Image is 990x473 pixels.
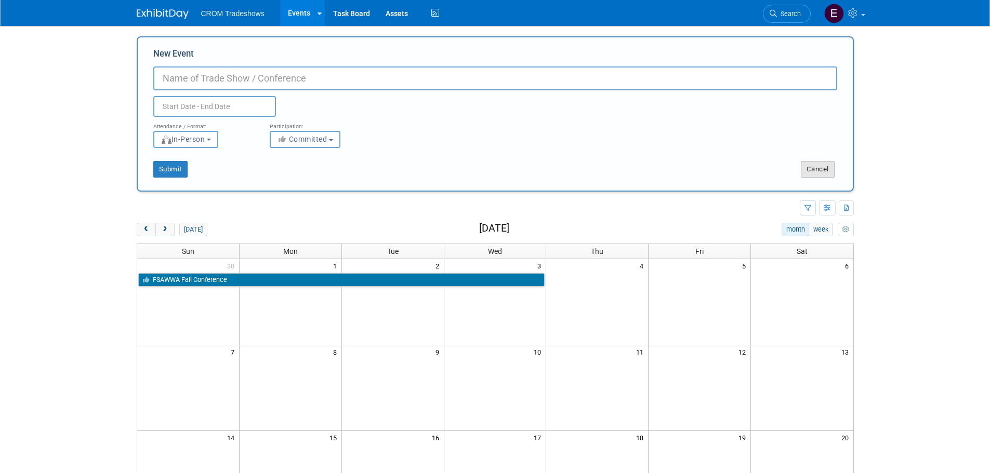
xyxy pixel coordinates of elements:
[824,4,844,23] img: Eden Burleigh
[842,226,849,233] i: Personalize Calendar
[533,431,546,444] span: 17
[179,223,207,236] button: [DATE]
[161,135,205,143] span: In-Person
[283,247,298,255] span: Mon
[809,223,833,236] button: week
[270,117,371,130] div: Participation:
[387,247,399,255] span: Tue
[153,117,254,130] div: Attendance / Format:
[431,431,444,444] span: 16
[635,431,648,444] span: 18
[591,247,603,255] span: Thu
[782,223,809,236] button: month
[840,345,853,358] span: 13
[230,345,239,358] span: 7
[737,431,750,444] span: 19
[226,259,239,272] span: 30
[797,247,808,255] span: Sat
[277,135,327,143] span: Committed
[153,66,837,90] input: Name of Trade Show / Conference
[328,431,341,444] span: 15
[137,9,189,19] img: ExhibitDay
[639,259,648,272] span: 4
[182,247,194,255] span: Sun
[153,161,188,178] button: Submit
[777,10,801,18] span: Search
[741,259,750,272] span: 5
[153,48,194,64] label: New Event
[488,247,502,255] span: Wed
[138,273,545,287] a: FSAWWA Fall Conference
[332,259,341,272] span: 1
[801,161,835,178] button: Cancel
[332,345,341,358] span: 8
[153,131,218,148] button: In-Person
[844,259,853,272] span: 6
[270,131,340,148] button: Committed
[153,96,276,117] input: Start Date - End Date
[536,259,546,272] span: 3
[226,431,239,444] span: 14
[838,223,853,236] button: myCustomButton
[479,223,509,234] h2: [DATE]
[533,345,546,358] span: 10
[201,9,265,18] span: CROM Tradeshows
[155,223,175,236] button: next
[137,223,156,236] button: prev
[434,259,444,272] span: 2
[635,345,648,358] span: 11
[840,431,853,444] span: 20
[737,345,750,358] span: 12
[695,247,704,255] span: Fri
[763,5,811,23] a: Search
[434,345,444,358] span: 9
